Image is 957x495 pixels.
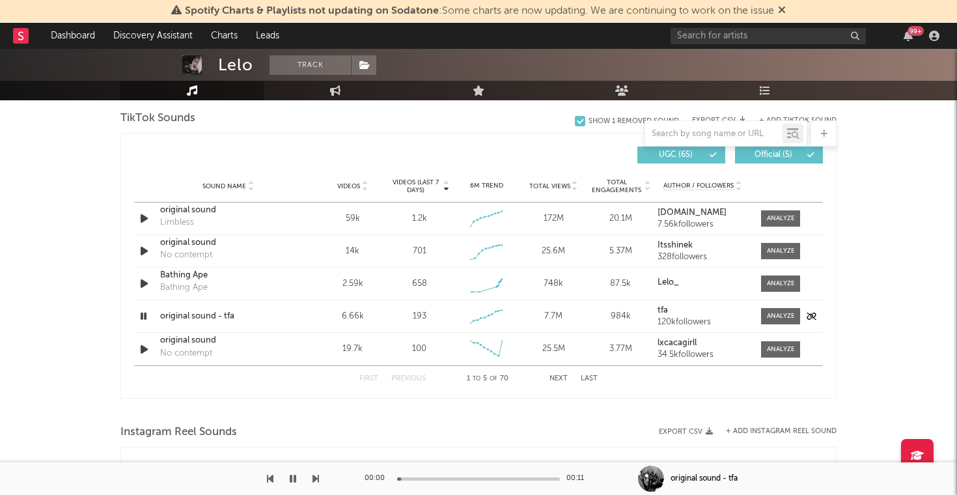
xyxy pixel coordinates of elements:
[456,181,517,191] div: 6M Trend
[713,428,837,435] div: + Add Instagram Reel Sound
[590,310,651,323] div: 984k
[42,23,104,49] a: Dashboard
[120,111,195,126] span: TikTok Sounds
[322,310,383,323] div: 6.66k
[160,216,194,229] div: Limbless
[104,23,202,49] a: Discovery Assistant
[671,473,738,485] div: original sound - tfa
[160,269,296,282] a: Bathing Ape
[589,117,679,126] div: Show 1 Removed Sound
[658,253,748,262] div: 328 followers
[590,212,651,225] div: 20.1M
[778,6,786,16] span: Dismiss
[904,31,913,41] button: 99+
[523,343,584,356] div: 25.5M
[160,281,208,294] div: Bathing Ape
[413,310,426,323] div: 193
[549,375,568,382] button: Next
[389,178,442,194] span: Videos (last 7 days)
[337,182,360,190] span: Videos
[658,318,748,327] div: 120k followers
[218,55,253,75] div: Lelo
[523,212,584,225] div: 172M
[160,347,212,360] div: No contempt
[322,343,383,356] div: 19.7k
[671,28,866,44] input: Search for artists
[412,277,427,290] div: 658
[529,182,570,190] span: Total Views
[160,310,296,323] a: original sound - tfa
[726,428,837,435] button: + Add Instagram Reel Sound
[646,151,706,159] span: UGC ( 65 )
[659,428,713,436] button: Export CSV
[185,6,774,16] span: : Some charts are now updating. We are continuing to work on the issue
[523,277,584,290] div: 748k
[590,178,643,194] span: Total Engagements
[412,212,427,225] div: 1.2k
[270,55,351,75] button: Track
[391,375,426,382] button: Previous
[202,182,246,190] span: Sound Name
[658,339,748,348] a: lxcacagirll
[247,23,288,49] a: Leads
[658,278,748,287] a: Lelo_
[490,376,497,382] span: of
[523,310,584,323] div: 7.7M
[759,117,837,124] button: + Add TikTok Sound
[658,220,748,229] div: 7.56k followers
[185,6,439,16] span: Spotify Charts & Playlists not updating on Sodatone
[412,343,426,356] div: 100
[160,236,296,249] a: original sound
[202,23,247,49] a: Charts
[322,277,383,290] div: 2.59k
[658,339,697,347] strong: lxcacagirll
[658,306,668,315] strong: tfa
[590,277,651,290] div: 87.5k
[663,182,734,190] span: Author / Followers
[645,129,783,139] input: Search by song name or URL
[590,343,651,356] div: 3.77M
[590,245,651,258] div: 5.37M
[658,306,748,315] a: tfa
[413,245,426,258] div: 701
[452,371,523,387] div: 1 5 70
[473,376,480,382] span: to
[692,117,746,124] button: Export CSV
[160,249,212,262] div: No contempt
[658,241,693,249] strong: Itsshinek
[322,212,383,225] div: 59k
[581,375,598,382] button: Last
[160,204,296,217] a: original sound
[658,350,748,360] div: 34.5k followers
[658,208,748,218] a: [DOMAIN_NAME]
[120,425,237,440] span: Instagram Reel Sounds
[359,375,378,382] button: First
[566,471,592,487] div: 00:11
[365,471,391,487] div: 00:00
[658,241,748,250] a: Itsshinek
[658,278,679,287] strong: Lelo_
[322,245,383,258] div: 14k
[160,334,296,347] a: original sound
[637,147,725,163] button: UGC(65)
[735,147,823,163] button: Official(5)
[746,117,837,124] button: + Add TikTok Sound
[908,26,924,36] div: 99 +
[523,245,584,258] div: 25.6M
[658,208,727,217] strong: [DOMAIN_NAME]
[743,151,803,159] span: Official ( 5 )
